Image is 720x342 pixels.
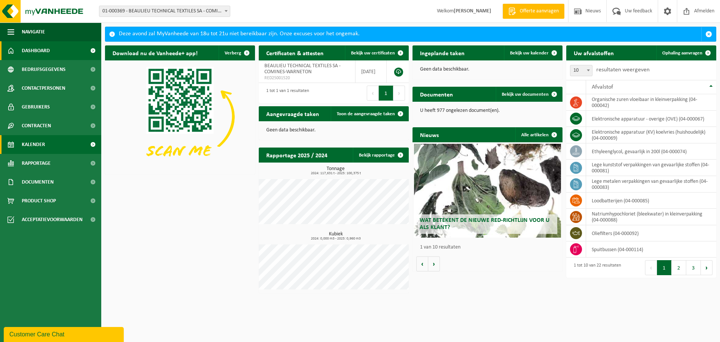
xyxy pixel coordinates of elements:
span: 2024: 0,000 m3 - 2025: 0,960 m3 [262,237,409,241]
span: Toon de aangevraagde taken [337,111,395,116]
td: spuitbussen (04-000114) [586,241,716,258]
strong: [PERSON_NAME] [454,8,491,14]
button: Verberg [219,45,254,60]
button: Volgende [428,256,440,271]
td: loodbatterijen (04-000085) [586,193,716,209]
span: Bedrijfsgegevens [22,60,66,79]
h2: Documenten [412,87,460,101]
span: Verberg [225,51,241,56]
button: Next [393,86,405,101]
button: Next [701,260,712,275]
p: Geen data beschikbaar. [266,128,401,133]
button: Previous [367,86,379,101]
span: 01-000369 - BEAULIEU TECHNICAL TEXTILES SA - COMINES-WARNETON [99,6,230,17]
div: 1 tot 10 van 22 resultaten [570,259,621,276]
span: BEAULIEU TECHNICAL TEXTILES SA - COMINES-WARNETON [264,63,340,75]
span: Kalender [22,135,45,154]
a: Bekijk uw kalender [504,45,562,60]
span: Documenten [22,173,54,191]
span: Wat betekent de nieuwe RED-richtlijn voor u als klant? [420,217,549,231]
a: Alle artikelen [515,127,562,142]
a: Ophaling aanvragen [656,45,715,60]
p: 1 van 10 resultaten [420,245,559,250]
p: U heeft 977 ongelezen document(en). [420,108,555,113]
h2: Nieuws [412,127,446,142]
a: Offerte aanvragen [502,4,564,19]
span: Navigatie [22,23,45,41]
button: 3 [686,260,701,275]
h2: Certificaten & attesten [259,45,331,60]
button: 2 [672,260,686,275]
span: Ophaling aanvragen [662,51,702,56]
button: 1 [379,86,393,101]
label: resultaten weergeven [596,67,649,73]
span: Bekijk uw certificaten [351,51,395,56]
div: Deze avond zal MyVanheede van 18u tot 21u niet bereikbaar zijn. Onze excuses voor het ongemak. [119,27,701,41]
img: Download de VHEPlus App [105,60,255,173]
td: elektronische apparatuur - overige (OVE) (04-000067) [586,111,716,127]
td: elektronische apparatuur (KV) koelvries (huishoudelijk) (04-000069) [586,127,716,143]
a: Wat betekent de nieuwe RED-richtlijn voor u als klant? [414,144,561,238]
span: Contactpersonen [22,79,65,98]
h3: Tonnage [262,166,409,175]
iframe: chat widget [4,325,125,342]
button: Previous [645,260,657,275]
h2: Ingeplande taken [412,45,472,60]
div: 1 tot 1 van 1 resultaten [262,85,309,101]
h3: Kubiek [262,232,409,241]
span: Contracten [22,116,51,135]
a: Bekijk uw certificaten [345,45,408,60]
span: Rapportage [22,154,51,173]
span: RED25001520 [264,75,349,81]
td: natriumhypochloriet (bleekwater) in kleinverpakking (04-000088) [586,209,716,225]
span: Afvalstof [592,84,613,90]
a: Bekijk rapportage [353,148,408,163]
span: Gebruikers [22,98,50,116]
span: Acceptatievoorwaarden [22,210,82,229]
td: lege kunststof verpakkingen van gevaarlijke stoffen (04-000081) [586,160,716,176]
span: Bekijk uw kalender [510,51,549,56]
h2: Download nu de Vanheede+ app! [105,45,205,60]
td: lege metalen verpakkingen van gevaarlijke stoffen (04-000083) [586,176,716,193]
span: 10 [570,65,592,76]
a: Bekijk uw documenten [496,87,562,102]
span: Dashboard [22,41,50,60]
span: Product Shop [22,191,56,210]
td: ethyleenglycol, gevaarlijk in 200l (04-000074) [586,143,716,160]
h2: Uw afvalstoffen [566,45,621,60]
span: 2024: 117,631 t - 2025: 100,375 t [262,172,409,175]
span: Offerte aanvragen [518,8,561,15]
td: organische zuren vloeibaar in kleinverpakking (04-000042) [586,94,716,111]
td: [DATE] [355,60,387,83]
h2: Aangevraagde taken [259,106,327,121]
td: oliefilters (04-000092) [586,225,716,241]
h2: Rapportage 2025 / 2024 [259,148,335,162]
span: 01-000369 - BEAULIEU TECHNICAL TEXTILES SA - COMINES-WARNETON [99,6,230,17]
p: Geen data beschikbaar. [420,67,555,72]
button: 1 [657,260,672,275]
a: Toon de aangevraagde taken [331,106,408,121]
span: Bekijk uw documenten [502,92,549,97]
button: Vorige [416,256,428,271]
